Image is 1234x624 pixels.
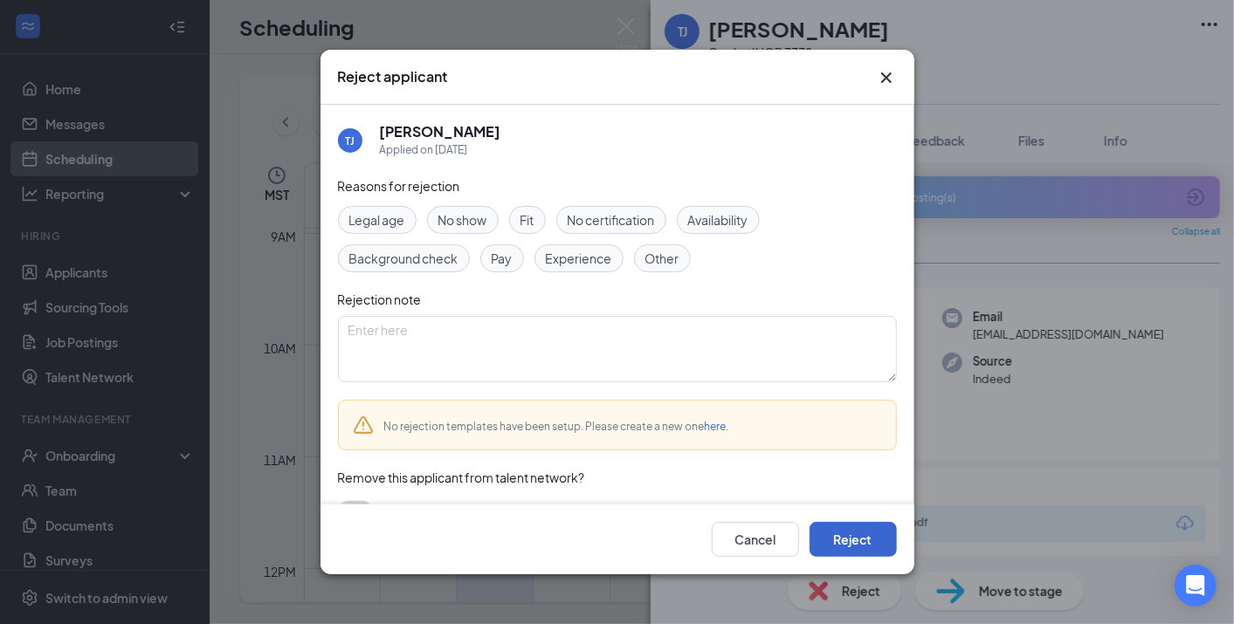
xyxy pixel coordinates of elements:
[338,291,422,307] span: Rejection note
[338,470,585,485] span: Remove this applicant from talent network?
[876,67,897,88] button: Close
[345,134,355,148] div: TJ
[688,210,748,230] span: Availability
[349,249,458,268] span: Background check
[645,249,679,268] span: Other
[353,415,374,435] svg: Warning
[384,420,729,433] span: No rejection templates have been setup. Please create a new one .
[712,522,799,557] button: Cancel
[380,122,501,141] h5: [PERSON_NAME]
[810,522,897,557] button: Reject
[568,210,655,230] span: No certification
[349,210,405,230] span: Legal age
[338,67,448,86] h3: Reject applicant
[1175,565,1217,607] div: Open Intercom Messenger
[546,249,612,268] span: Experience
[705,420,727,433] a: here
[380,141,501,159] div: Applied on [DATE]
[876,67,897,88] svg: Cross
[520,210,534,230] span: Fit
[438,210,487,230] span: No show
[380,501,401,522] span: Yes
[338,178,460,194] span: Reasons for rejection
[492,249,513,268] span: Pay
